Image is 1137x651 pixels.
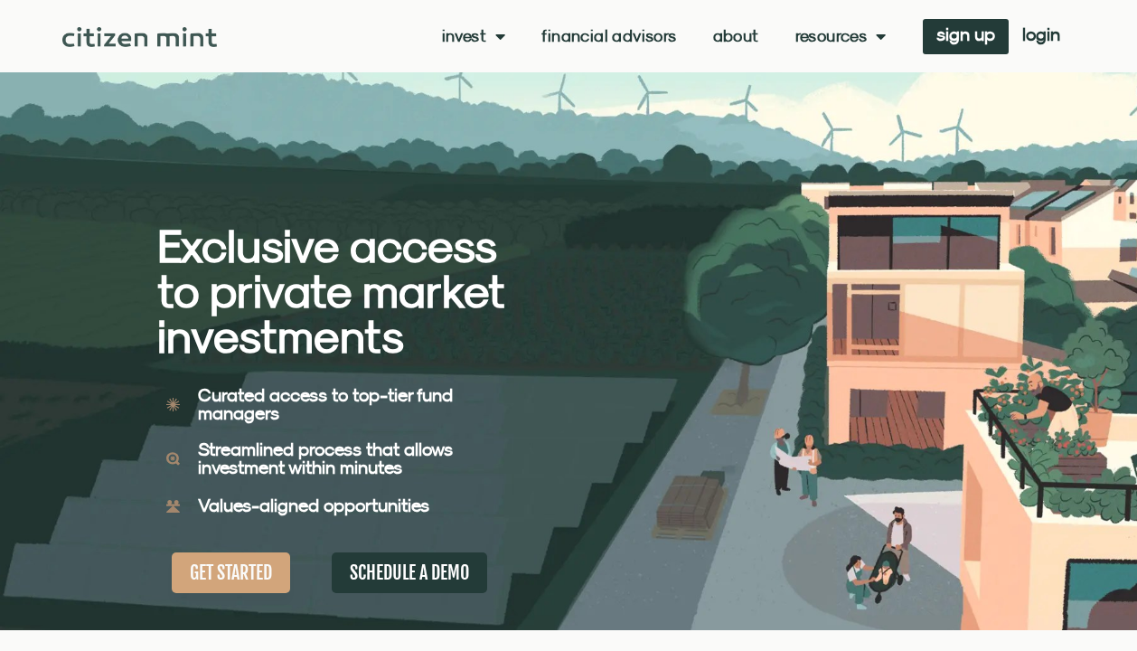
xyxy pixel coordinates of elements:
a: Resources [795,27,887,45]
a: SCHEDULE A DEMO [332,552,487,593]
span: sign up [936,28,995,41]
span: GET STARTED [190,561,272,584]
a: About [713,27,759,45]
span: login [1022,28,1060,41]
span: SCHEDULE A DEMO [350,561,469,584]
a: login [1009,19,1074,54]
h2: Exclusive access to private market investments [157,223,505,359]
a: Financial Advisors [541,27,676,45]
b: Values-aligned opportunities [198,495,429,515]
b: Curated access to top-tier fund managers [198,384,453,423]
nav: Menu [442,27,887,45]
b: Streamlined process that allows investment within minutes [198,439,453,477]
a: sign up [923,19,1009,54]
img: Citizen Mint [62,27,217,47]
a: Invest [442,27,506,45]
a: GET STARTED [172,552,290,593]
